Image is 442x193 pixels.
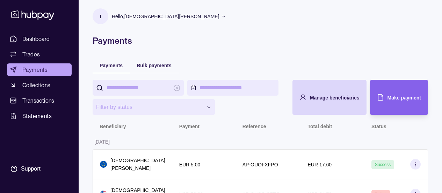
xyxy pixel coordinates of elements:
span: Payments [22,66,48,74]
p: EUR 17.60 [308,162,332,167]
a: Statements [7,110,72,122]
p: Total debit [308,124,332,129]
p: Reference [242,124,266,129]
img: eu [100,161,107,168]
span: Trades [22,50,40,58]
h1: Payments [93,35,428,46]
div: Support [21,165,41,173]
a: Trades [7,48,72,61]
p: I [100,13,101,20]
span: Payments [100,63,123,68]
span: Make payment [387,95,421,101]
span: Manage beneficiaries [310,95,360,101]
p: Beneficiary [100,124,126,129]
span: Success [375,162,391,167]
p: Hello, [DEMOGRAPHIC_DATA][PERSON_NAME] [112,13,219,20]
p: Payment [179,124,200,129]
p: [DEMOGRAPHIC_DATA][PERSON_NAME] [110,157,165,172]
a: Support [7,161,72,176]
a: Payments [7,63,72,76]
p: EUR 5.00 [179,162,201,167]
p: AP-OUOI-XFPO [242,162,278,167]
span: Transactions [22,96,55,105]
a: Dashboard [7,33,72,45]
span: Dashboard [22,35,50,43]
a: Collections [7,79,72,91]
span: Collections [22,81,50,89]
button: Make payment [370,80,428,115]
button: Manage beneficiaries [292,80,367,115]
p: [DATE] [94,139,110,145]
span: Statements [22,112,52,120]
span: Bulk payments [137,63,172,68]
p: Status [371,124,386,129]
a: Transactions [7,94,72,107]
input: search [107,80,170,96]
